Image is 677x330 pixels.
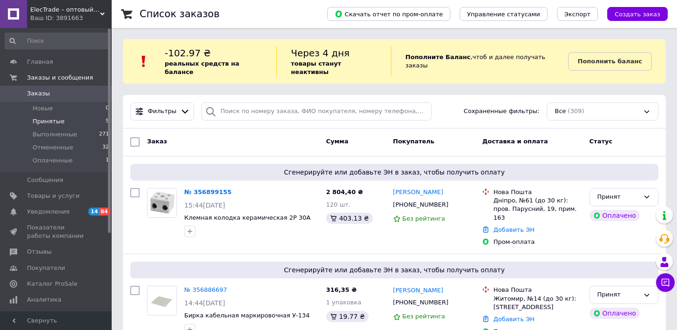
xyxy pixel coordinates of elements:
[467,11,540,18] span: Управление статусами
[106,156,109,165] span: 1
[27,296,61,304] span: Аналитика
[140,8,220,20] h1: Список заказов
[493,188,582,196] div: Нова Пошта
[27,58,53,66] span: Главная
[165,60,239,75] b: реальных средств на балансе
[102,143,109,152] span: 32
[33,117,65,126] span: Принятые
[27,89,50,98] span: Заказы
[327,7,450,21] button: Скачать отчет по пром-оплате
[147,189,176,217] img: Фото товару
[99,130,109,139] span: 271
[557,7,598,21] button: Экспорт
[106,104,109,113] span: 0
[33,130,77,139] span: Выполненные
[30,14,112,22] div: Ваш ID: 3891663
[184,312,309,319] a: Бирка кабельная маркировочная У-134
[555,107,566,116] span: Все
[134,265,655,275] span: Сгенерируйте или добавьте ЭН в заказ, чтобы получить оплату
[493,316,534,323] a: Добавить ЭН
[393,286,443,295] a: [PERSON_NAME]
[184,286,227,293] a: № 356886697
[335,10,443,18] span: Скачать отчет по пром-оплате
[578,58,642,65] b: Пополнить баланс
[493,196,582,222] div: Дніпро, №61 (до 30 кг): пров. Парусний, 19, прим. 163
[27,192,80,200] span: Товары и услуги
[326,189,363,195] span: 2 804,40 ₴
[27,74,93,82] span: Заказы и сообщения
[147,286,177,316] a: Фото товару
[326,213,373,224] div: 403.13 ₴
[402,313,445,320] span: Без рейтинга
[656,273,675,292] button: Чат с покупателем
[184,214,310,221] a: Клемная колодка керамическая 2Р 30А
[27,223,86,240] span: Показатели работы компании
[147,138,167,145] span: Заказ
[391,296,450,309] div: [PHONE_NUMBER]
[201,102,432,121] input: Поиск по номеру заказа, ФИО покупателя, номеру телефона, Email, номеру накладной
[326,286,357,293] span: 316,35 ₴
[184,299,225,307] span: 14:44[DATE]
[568,108,584,114] span: (309)
[27,176,63,184] span: Сообщения
[88,208,99,216] span: 14
[106,117,109,126] span: 5
[460,7,548,21] button: Управление статусами
[405,54,470,61] b: Пополните Баланс
[607,7,668,21] button: Создать заказ
[33,143,73,152] span: Отмененные
[137,54,151,68] img: :exclamation:
[27,264,65,272] span: Покупатели
[27,280,77,288] span: Каталог ProSale
[393,138,435,145] span: Покупатель
[598,10,668,17] a: Создать заказ
[134,168,655,177] span: Сгенерируйте или добавьте ЭН в заказ, чтобы получить оплату
[391,199,450,211] div: [PHONE_NUMBER]
[402,215,445,222] span: Без рейтинга
[493,295,582,311] div: Житомир, №14 (до 30 кг): [STREET_ADDRESS]
[33,104,53,113] span: Новые
[326,201,351,208] span: 120 шт.
[597,290,639,300] div: Принят
[99,208,110,216] span: 84
[590,210,640,221] div: Оплачено
[493,286,582,294] div: Нова Пошта
[27,248,52,256] span: Отзывы
[33,156,73,165] span: Оплаченные
[5,33,110,49] input: Поиск
[326,311,369,322] div: 19.77 ₴
[391,47,568,76] div: , чтоб и далее получать заказы
[291,47,349,59] span: Через 4 дня
[463,107,539,116] span: Сохраненные фильтры:
[493,226,534,233] a: Добавить ЭН
[564,11,590,18] span: Экспорт
[184,189,232,195] a: № 356899155
[590,308,640,319] div: Оплачено
[326,138,349,145] span: Сумма
[165,47,211,59] span: -102.97 ₴
[393,188,443,197] a: [PERSON_NAME]
[597,192,639,202] div: Принят
[291,60,341,75] b: товары станут неактивны
[493,238,582,246] div: Пром-оплата
[482,138,548,145] span: Доставка и оплата
[147,188,177,218] a: Фото товару
[147,286,176,315] img: Фото товару
[30,6,100,14] span: ElecTrade – оптовый поставщик электротехнической продукции
[148,107,177,116] span: Фильтры
[326,299,362,306] span: 1 упаковка
[27,208,69,216] span: Уведомления
[184,202,225,209] span: 15:44[DATE]
[568,52,652,71] a: Пополнить баланс
[615,11,660,18] span: Создать заказ
[590,138,613,145] span: Статус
